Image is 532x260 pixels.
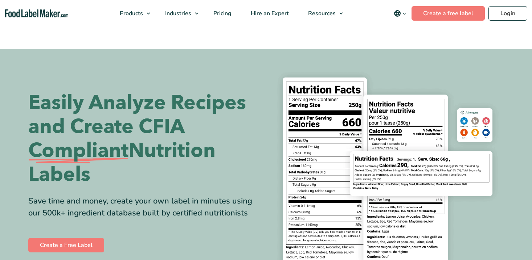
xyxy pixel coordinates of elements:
[211,9,232,17] span: Pricing
[412,6,485,21] a: Create a free label
[163,9,192,17] span: Industries
[118,9,144,17] span: Products
[28,195,261,219] div: Save time and money, create your own label in minutes using our 500k+ ingredient database built b...
[28,238,104,252] a: Create a Free Label
[249,9,290,17] span: Hire an Expert
[306,9,336,17] span: Resources
[28,139,128,163] span: Compliant
[28,91,261,186] h1: Easily Analyze Recipes and Create CFIA Nutrition Labels
[5,9,69,18] a: Food Label Maker homepage
[389,6,412,21] button: Change language
[488,6,527,21] a: Login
